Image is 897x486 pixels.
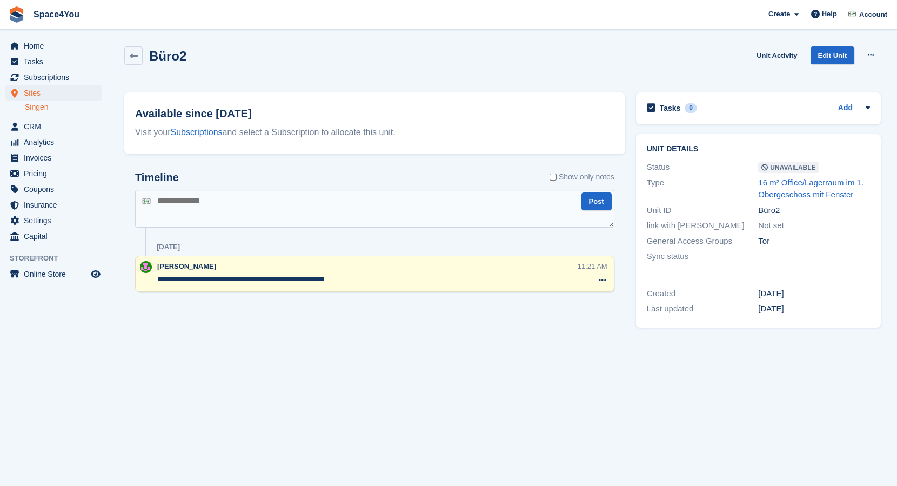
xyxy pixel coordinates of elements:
[135,105,614,122] h2: Available since [DATE]
[647,177,759,201] div: Type
[758,204,870,217] div: Büro2
[752,46,801,64] a: Unit Activity
[24,166,89,181] span: Pricing
[10,253,108,264] span: Storefront
[140,261,152,273] img: Luca-André Talhoff
[157,262,216,270] span: [PERSON_NAME]
[647,288,759,300] div: Created
[24,70,89,85] span: Subscriptions
[578,261,607,271] div: 11:21 AM
[758,235,870,248] div: Tor
[24,54,89,69] span: Tasks
[5,135,102,150] a: menu
[24,150,89,165] span: Invoices
[157,243,180,251] div: [DATE]
[135,171,179,184] h2: Timeline
[25,102,102,112] a: Singen
[24,197,89,212] span: Insurance
[859,9,887,20] span: Account
[647,145,870,154] h2: Unit details
[5,38,102,54] a: menu
[647,235,759,248] div: General Access Groups
[5,213,102,228] a: menu
[758,178,863,199] a: 16 m² Office/Lagerraum im 1. Obergeschoss mit Fenster
[685,103,697,113] div: 0
[5,267,102,282] a: menu
[847,9,858,19] img: Finn-Kristof Kausch
[758,288,870,300] div: [DATE]
[647,303,759,315] div: Last updated
[24,85,89,101] span: Sites
[647,204,759,217] div: Unit ID
[768,9,790,19] span: Create
[24,182,89,197] span: Coupons
[24,229,89,244] span: Capital
[171,128,223,137] a: Subscriptions
[758,162,819,173] span: Unavailable
[140,195,152,207] img: Finn-Kristof Kausch
[89,268,102,281] a: Preview store
[5,119,102,134] a: menu
[5,54,102,69] a: menu
[24,213,89,228] span: Settings
[758,219,870,232] div: Not set
[29,5,84,23] a: Space4You
[5,229,102,244] a: menu
[5,70,102,85] a: menu
[24,119,89,134] span: CRM
[24,267,89,282] span: Online Store
[647,161,759,174] div: Status
[838,102,853,115] a: Add
[660,103,681,113] h2: Tasks
[647,219,759,232] div: link with [PERSON_NAME]
[5,150,102,165] a: menu
[5,166,102,181] a: menu
[5,182,102,197] a: menu
[647,250,759,263] div: Sync status
[822,9,837,19] span: Help
[581,192,612,210] button: Post
[5,85,102,101] a: menu
[9,6,25,23] img: stora-icon-8386f47178a22dfd0bd8f6a31ec36ba5ce8667c1dd55bd0f319d3a0aa187defe.svg
[811,46,854,64] a: Edit Unit
[758,303,870,315] div: [DATE]
[550,171,614,183] label: Show only notes
[149,49,186,63] h2: Büro2
[550,171,557,183] input: Show only notes
[135,126,614,139] div: Visit your and select a Subscription to allocate this unit.
[24,135,89,150] span: Analytics
[5,197,102,212] a: menu
[24,38,89,54] span: Home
